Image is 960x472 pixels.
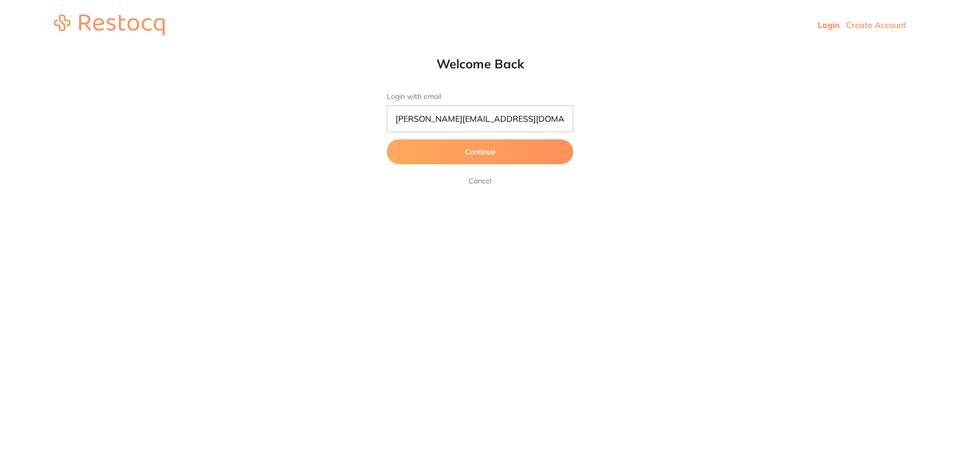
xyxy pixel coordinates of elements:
button: Continue [387,139,573,164]
label: Login with email [387,92,573,101]
a: Create Account [846,20,906,30]
a: Cancel [467,175,493,187]
img: restocq_logo.svg [54,15,165,35]
a: Login [818,20,840,30]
